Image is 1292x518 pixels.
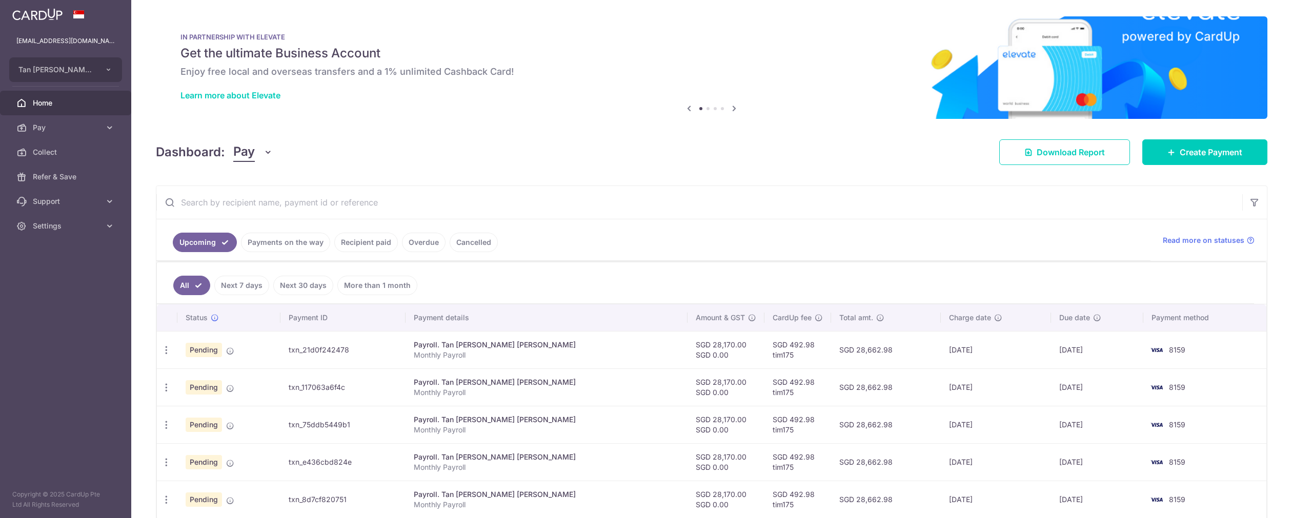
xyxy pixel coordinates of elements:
[1169,420,1185,429] span: 8159
[831,406,941,443] td: SGD 28,662.98
[999,139,1130,165] a: Download Report
[186,455,222,469] span: Pending
[688,481,764,518] td: SGD 28,170.00 SGD 0.00
[764,406,831,443] td: SGD 492.98 tim175
[156,143,225,161] h4: Dashboard:
[941,406,1051,443] td: [DATE]
[1169,458,1185,466] span: 8159
[831,481,941,518] td: SGD 28,662.98
[180,45,1243,61] h5: Get the ultimate Business Account
[1037,146,1105,158] span: Download Report
[839,313,873,323] span: Total amt.
[186,492,222,507] span: Pending
[1146,493,1167,506] img: Bank Card
[180,66,1243,78] h6: Enjoy free local and overseas transfers and a 1% unlimited Cashback Card!
[1163,235,1255,245] a: Read more on statuses
[280,368,406,406] td: txn_117063a6f4c
[1142,139,1267,165] a: Create Payment
[831,443,941,481] td: SGD 28,662.98
[280,481,406,518] td: txn_8d7cf820751
[941,443,1051,481] td: [DATE]
[1169,495,1185,504] span: 8159
[186,418,222,432] span: Pending
[773,313,812,323] span: CardUp fee
[16,36,115,46] p: [EMAIL_ADDRESS][DOMAIN_NAME]
[280,406,406,443] td: txn_75ddb5449b1
[764,443,831,481] td: SGD 492.98 tim175
[831,368,941,406] td: SGD 28,662.98
[233,142,273,162] button: Pay
[33,98,100,108] span: Home
[450,233,498,252] a: Cancelled
[1163,235,1244,245] span: Read more on statuses
[280,443,406,481] td: txn_e436cbd824e
[337,276,417,295] a: More than 1 month
[406,304,687,331] th: Payment details
[33,221,100,231] span: Settings
[1051,443,1143,481] td: [DATE]
[414,462,679,472] p: Monthly Payroll
[402,233,446,252] a: Overdue
[1051,406,1143,443] td: [DATE]
[186,313,208,323] span: Status
[414,500,679,510] p: Monthly Payroll
[241,233,330,252] a: Payments on the way
[1169,345,1185,354] span: 8159
[33,172,100,182] span: Refer & Save
[688,368,764,406] td: SGD 28,170.00 SGD 0.00
[1146,419,1167,431] img: Bank Card
[831,331,941,368] td: SGD 28,662.98
[1051,481,1143,518] td: [DATE]
[414,387,679,398] p: Monthly Payroll
[156,16,1267,119] img: Renovation banner
[186,380,222,395] span: Pending
[1059,313,1090,323] span: Due date
[1051,368,1143,406] td: [DATE]
[941,331,1051,368] td: [DATE]
[1146,344,1167,356] img: Bank Card
[1180,146,1242,158] span: Create Payment
[156,186,1242,219] input: Search by recipient name, payment id or reference
[180,33,1243,41] p: IN PARTNERSHIP WITH ELEVATE
[273,276,333,295] a: Next 30 days
[414,340,679,350] div: Payroll. Tan [PERSON_NAME] [PERSON_NAME]
[9,57,122,82] button: Tan [PERSON_NAME] [PERSON_NAME]
[414,452,679,462] div: Payroll. Tan [PERSON_NAME] [PERSON_NAME]
[1143,304,1266,331] th: Payment method
[688,443,764,481] td: SGD 28,170.00 SGD 0.00
[1146,456,1167,468] img: Bank Card
[414,415,679,425] div: Payroll. Tan [PERSON_NAME] [PERSON_NAME]
[764,331,831,368] td: SGD 492.98 tim175
[280,304,406,331] th: Payment ID
[280,331,406,368] td: txn_21d0f242478
[12,8,63,20] img: CardUp
[688,406,764,443] td: SGD 28,170.00 SGD 0.00
[949,313,991,323] span: Charge date
[696,313,745,323] span: Amount & GST
[180,90,280,100] a: Learn more about Elevate
[33,196,100,206] span: Support
[233,142,255,162] span: Pay
[1169,383,1185,391] span: 8159
[414,489,679,500] div: Payroll. Tan [PERSON_NAME] [PERSON_NAME]
[186,343,222,357] span: Pending
[941,368,1051,406] td: [DATE]
[414,425,679,435] p: Monthly Payroll
[764,481,831,518] td: SGD 492.98 tim175
[173,233,237,252] a: Upcoming
[33,147,100,157] span: Collect
[1051,331,1143,368] td: [DATE]
[414,350,679,360] p: Monthly Payroll
[688,331,764,368] td: SGD 28,170.00 SGD 0.00
[334,233,398,252] a: Recipient paid
[764,368,831,406] td: SGD 492.98 tim175
[173,276,210,295] a: All
[18,65,94,75] span: Tan [PERSON_NAME] [PERSON_NAME]
[1146,381,1167,393] img: Bank Card
[941,481,1051,518] td: [DATE]
[33,122,100,133] span: Pay
[214,276,269,295] a: Next 7 days
[414,377,679,387] div: Payroll. Tan [PERSON_NAME] [PERSON_NAME]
